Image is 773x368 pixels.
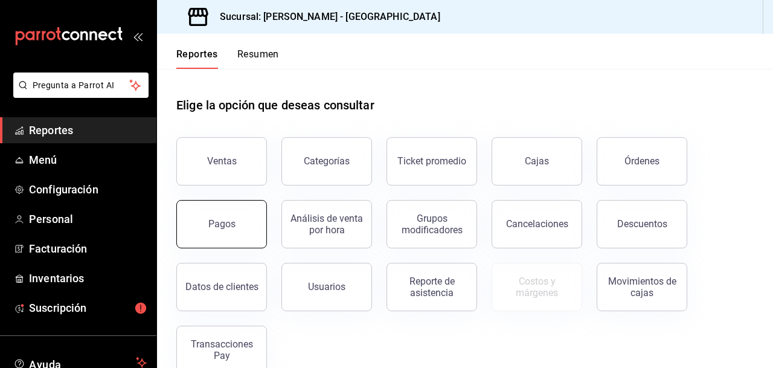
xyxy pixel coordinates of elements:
[386,200,477,248] button: Grupos modificadores
[33,79,130,92] span: Pregunta a Parrot AI
[394,213,469,236] div: Grupos modificadores
[617,218,667,230] div: Descuentos
[210,10,440,24] h3: Sucursal: [PERSON_NAME] - [GEOGRAPHIC_DATA]
[304,155,350,167] div: Categorías
[281,263,372,311] button: Usuarios
[133,31,143,41] button: open_drawer_menu
[237,48,279,69] button: Resumen
[29,152,147,168] span: Menú
[499,276,574,299] div: Costos y márgenes
[289,213,364,236] div: Análisis de venta por hora
[308,281,345,292] div: Usuarios
[29,270,147,286] span: Inventarios
[29,240,147,257] span: Facturación
[176,48,279,69] div: navigation tabs
[29,211,147,227] span: Personal
[624,155,659,167] div: Órdenes
[208,218,236,230] div: Pagos
[176,96,374,114] h1: Elige la opción que deseas consultar
[492,263,582,311] button: Contrata inventarios para ver este reporte
[29,300,147,316] span: Suscripción
[397,155,466,167] div: Ticket promedio
[394,276,469,299] div: Reporte de asistencia
[176,137,267,186] button: Ventas
[176,200,267,248] button: Pagos
[525,155,549,167] div: Cajas
[386,263,477,311] button: Reporte de asistencia
[605,276,679,299] div: Movimientos de cajas
[8,88,149,100] a: Pregunta a Parrot AI
[176,48,218,69] button: Reportes
[386,137,477,186] button: Ticket promedio
[185,281,258,292] div: Datos de clientes
[597,263,687,311] button: Movimientos de cajas
[492,200,582,248] button: Cancelaciones
[281,200,372,248] button: Análisis de venta por hora
[597,200,687,248] button: Descuentos
[492,137,582,186] button: Cajas
[176,263,267,311] button: Datos de clientes
[13,73,149,98] button: Pregunta a Parrot AI
[506,218,568,230] div: Cancelaciones
[207,155,237,167] div: Ventas
[597,137,687,186] button: Órdenes
[29,181,147,198] span: Configuración
[29,122,147,138] span: Reportes
[281,137,372,186] button: Categorías
[184,338,259,361] div: Transacciones Pay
